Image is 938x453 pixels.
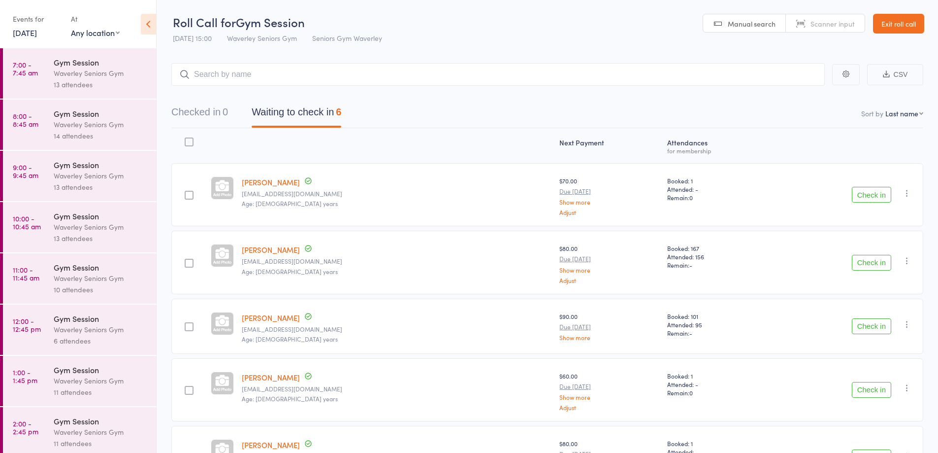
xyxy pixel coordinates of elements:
button: Checked in0 [171,102,228,128]
div: Atten­dances [663,133,769,159]
div: Gym Session [54,108,148,119]
span: Booked: 1 [667,176,765,185]
span: Remain: [667,329,765,337]
a: 7:00 -7:45 amGym SessionWaverley Seniors Gym13 attendees [3,48,156,99]
a: [PERSON_NAME] [242,372,300,383]
time: 1:00 - 1:45 pm [13,368,37,384]
span: [DATE] 15:00 [173,33,212,43]
time: 10:00 - 10:45 am [13,214,41,230]
a: 1:00 -1:45 pmGym SessionWaverley Seniors Gym11 attendees [3,356,156,406]
div: Events for [13,11,61,27]
span: 0 [689,193,693,202]
span: Booked: 167 [667,244,765,252]
span: Attended: - [667,185,765,193]
span: Booked: 1 [667,372,765,380]
span: Age: [DEMOGRAPHIC_DATA] years [242,335,338,343]
div: $90.00 [559,312,659,341]
span: Remain: [667,193,765,202]
div: 6 attendees [54,335,148,347]
a: [PERSON_NAME] [242,244,300,255]
span: Remain: [667,261,765,269]
label: Sort by [861,108,883,118]
small: kerrie_eyers@hotmail.com [242,258,552,265]
button: Waiting to check in6 [252,102,341,128]
span: Attended: 156 [667,252,765,261]
div: Last name [885,108,918,118]
button: Check in [852,318,891,334]
div: Waverley Seniors Gym [54,324,148,335]
div: Any location [71,27,120,38]
small: tiarem@hotmail.com [242,326,552,333]
input: Search by name [171,63,825,86]
a: [PERSON_NAME] [242,177,300,187]
span: Age: [DEMOGRAPHIC_DATA] years [242,199,338,208]
span: Waverley Seniors Gym [227,33,297,43]
a: Adjust [559,277,659,283]
span: Seniors Gym Waverley [312,33,382,43]
div: 14 attendees [54,130,148,141]
div: Gym Session [54,364,148,375]
div: 0 [223,106,228,117]
a: Show more [559,334,659,341]
div: 11 attendees [54,386,148,398]
time: 12:00 - 12:45 pm [13,317,41,333]
span: Attended: 95 [667,320,765,329]
div: Gym Session [54,57,148,68]
div: Waverley Seniors Gym [54,170,148,181]
span: Attended: - [667,380,765,388]
a: 12:00 -12:45 pmGym SessionWaverley Seniors Gym6 attendees [3,305,156,355]
span: Gym Session [236,14,305,30]
small: Due [DATE] [559,255,659,262]
a: 10:00 -10:45 amGym SessionWaverley Seniors Gym13 attendees [3,202,156,252]
div: 13 attendees [54,233,148,244]
small: morriea341@gmail.com [242,190,552,197]
div: Gym Session [54,416,148,426]
a: [DATE] [13,27,37,38]
span: Remain: [667,388,765,397]
div: 6 [336,106,341,117]
small: Due [DATE] [559,383,659,390]
div: Waverley Seniors Gym [54,426,148,438]
div: At [71,11,120,27]
button: Check in [852,255,891,271]
span: Booked: 1 [667,439,765,448]
a: Adjust [559,209,659,215]
div: 13 attendees [54,79,148,90]
a: Show more [559,394,659,400]
div: 10 attendees [54,284,148,295]
a: [PERSON_NAME] [242,440,300,450]
div: Next Payment [555,133,663,159]
time: 7:00 - 7:45 am [13,61,38,76]
time: 8:00 - 8:45 am [13,112,38,128]
span: Scanner input [810,19,855,29]
a: 11:00 -11:45 amGym SessionWaverley Seniors Gym10 attendees [3,253,156,304]
span: Age: [DEMOGRAPHIC_DATA] years [242,394,338,403]
div: Waverley Seniors Gym [54,221,148,233]
div: Gym Session [54,159,148,170]
a: Adjust [559,404,659,411]
span: Manual search [728,19,776,29]
a: [PERSON_NAME] [242,313,300,323]
div: Waverley Seniors Gym [54,375,148,386]
time: 9:00 - 9:45 am [13,163,38,179]
div: Gym Session [54,262,148,273]
div: Gym Session [54,210,148,221]
small: Due [DATE] [559,188,659,195]
a: 8:00 -8:45 amGym SessionWaverley Seniors Gym14 attendees [3,100,156,150]
div: Waverley Seniors Gym [54,68,148,79]
button: Check in [852,382,891,398]
span: - [689,261,692,269]
span: Roll Call for [173,14,236,30]
small: c_jhill@hotmail.com [242,385,552,392]
a: Exit roll call [873,14,924,34]
a: 9:00 -9:45 amGym SessionWaverley Seniors Gym13 attendees [3,151,156,201]
div: $70.00 [559,176,659,215]
small: Due [DATE] [559,323,659,330]
span: 0 [689,388,693,397]
time: 11:00 - 11:45 am [13,266,39,281]
div: Waverley Seniors Gym [54,273,148,284]
button: CSV [867,64,923,85]
div: 13 attendees [54,181,148,193]
div: 11 attendees [54,438,148,449]
a: Show more [559,267,659,273]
